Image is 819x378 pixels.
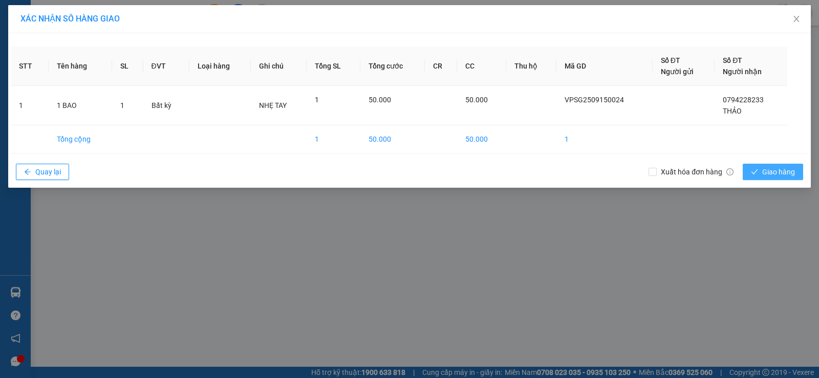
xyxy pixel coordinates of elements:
span: THẢO [723,107,742,115]
span: Số ĐT [661,56,680,64]
td: 1 [307,125,360,153]
td: 1 [556,125,653,153]
td: Bất kỳ [143,86,189,125]
th: Tên hàng [49,47,112,86]
span: NHẸ TAY [259,101,287,109]
th: STT [11,47,49,86]
button: checkGiao hàng [743,164,803,180]
td: 1 [11,86,49,125]
span: VPSG2509150024 [565,96,624,104]
span: close [792,15,801,23]
span: Giao hàng [762,166,795,177]
span: 50.000 [465,96,488,104]
th: SL [112,47,143,86]
span: Số ĐT [723,56,742,64]
th: Ghi chú [251,47,307,86]
td: Tổng cộng [49,125,112,153]
th: Tổng cước [360,47,425,86]
span: 0794228233 [723,96,764,104]
th: Mã GD [556,47,653,86]
span: Người nhận [723,68,762,76]
span: info-circle [726,168,734,175]
td: 1 BAO [49,86,112,125]
span: 1 [120,101,124,109]
span: 50.000 [369,96,391,104]
span: Người gửi [661,68,694,76]
button: Close [782,5,811,34]
button: arrow-leftQuay lại [16,164,69,180]
th: CC [457,47,506,86]
span: 1 [315,96,319,104]
span: XÁC NHẬN SỐ HÀNG GIAO [20,14,120,24]
th: Loại hàng [189,47,251,86]
th: CR [425,47,457,86]
span: arrow-left [24,168,31,176]
span: Quay lại [35,166,61,177]
td: 50.000 [360,125,425,153]
span: Xuất hóa đơn hàng [657,166,738,177]
th: ĐVT [143,47,189,86]
th: Tổng SL [307,47,360,86]
span: check [751,168,758,176]
th: Thu hộ [506,47,556,86]
td: 50.000 [457,125,506,153]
